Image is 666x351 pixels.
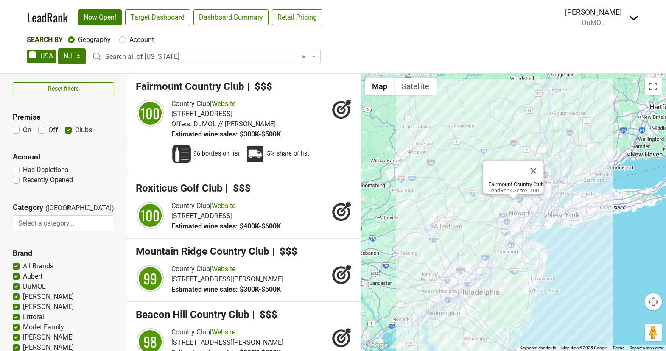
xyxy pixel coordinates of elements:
span: DuMOL // [PERSON_NAME] [193,120,276,128]
div: 100 [137,203,163,228]
button: Toggle fullscreen view [645,78,662,95]
span: | $$$ [252,309,277,320]
span: DuMOL [582,19,605,27]
label: On [23,125,31,135]
a: Website [212,265,235,273]
input: Select a category... [13,215,114,231]
span: Estimated wine sales: $300K-$500K [171,285,281,293]
span: Country Club [171,328,210,336]
h3: Brand [13,249,114,258]
a: Retail Pricing [272,9,322,25]
a: Now Open! [78,9,122,25]
span: Country Club [171,265,210,273]
span: [STREET_ADDRESS] [171,110,232,118]
a: Website [212,100,235,108]
span: Country Club [171,202,210,210]
img: Percent Distributor Share [245,144,265,164]
span: ▼ [64,204,71,212]
div: 100 [137,100,163,126]
button: Close [523,161,544,181]
a: Terms [613,345,624,350]
span: Country Club [171,100,210,108]
span: | $$$ [247,81,272,92]
span: | $$$ [272,245,297,257]
div: | [171,327,283,337]
label: Littorai [23,312,44,322]
button: Show satellite imagery [395,78,437,95]
span: 5% share of list [267,150,309,158]
h3: Account [13,153,114,162]
label: Geography [78,35,111,45]
label: DuMOL [23,281,46,292]
h3: Category [13,203,43,212]
button: Drag Pegman onto the map to open Street View [645,324,662,341]
span: Fairmount Country Club [136,81,244,92]
label: Aubert [23,271,42,281]
img: Dropdown Menu [629,13,639,23]
label: Morlet Family [23,322,64,332]
h3: Premise [13,113,114,122]
span: Search all of New Jersey [90,49,321,64]
span: Roxiticus Golf Club [136,182,223,194]
label: Clubs [75,125,92,135]
button: Show street map [365,78,395,95]
span: | $$$ [225,182,251,194]
span: ([GEOGRAPHIC_DATA]) [45,203,62,215]
label: [PERSON_NAME] [23,332,74,343]
span: [STREET_ADDRESS] [171,212,232,220]
div: | [171,264,283,274]
label: Account [129,35,154,45]
span: Remove all items [302,52,306,62]
label: [PERSON_NAME] [23,292,74,302]
img: Google [363,340,391,351]
span: 96 bottles on list [193,150,240,158]
span: Offers: [171,120,192,128]
span: Estimated wine sales: $400K-$600K [171,222,281,230]
span: Map data ©2025 Google [561,345,607,350]
span: [STREET_ADDRESS][PERSON_NAME] [171,275,283,283]
span: Mountain Ridge Country Club [136,245,269,257]
span: Estimated wine sales: $300K-$500K [171,130,281,138]
a: Open this area in Google Maps (opens a new window) [363,340,391,351]
div: LeadRank Score: 100 [488,181,544,194]
button: Reset filters [13,82,114,95]
a: Website [212,328,235,336]
span: [STREET_ADDRESS][PERSON_NAME] [171,338,283,346]
label: Off [48,125,58,135]
span: Beacon Hill Country Club [136,309,249,320]
label: Has Depletions [23,165,68,175]
div: [PERSON_NAME] [565,7,622,18]
b: Fairmount Country Club [488,181,544,187]
label: Recently Opened [23,175,73,185]
a: Dashboard Summary [193,9,269,25]
button: Map camera controls [645,293,662,310]
div: | [171,99,281,109]
span: Search By [27,36,63,44]
img: Wine List [171,144,192,164]
a: LeadRank [27,8,68,26]
label: All Brands [23,261,53,271]
div: 99 [137,266,163,291]
button: Keyboard shortcuts [520,345,556,351]
div: | [171,201,281,211]
span: Search all of New Jersey [105,52,310,62]
label: [PERSON_NAME] [23,302,74,312]
a: Target Dashboard [125,9,190,25]
a: Website [212,202,235,210]
a: Report a map error [630,345,663,350]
